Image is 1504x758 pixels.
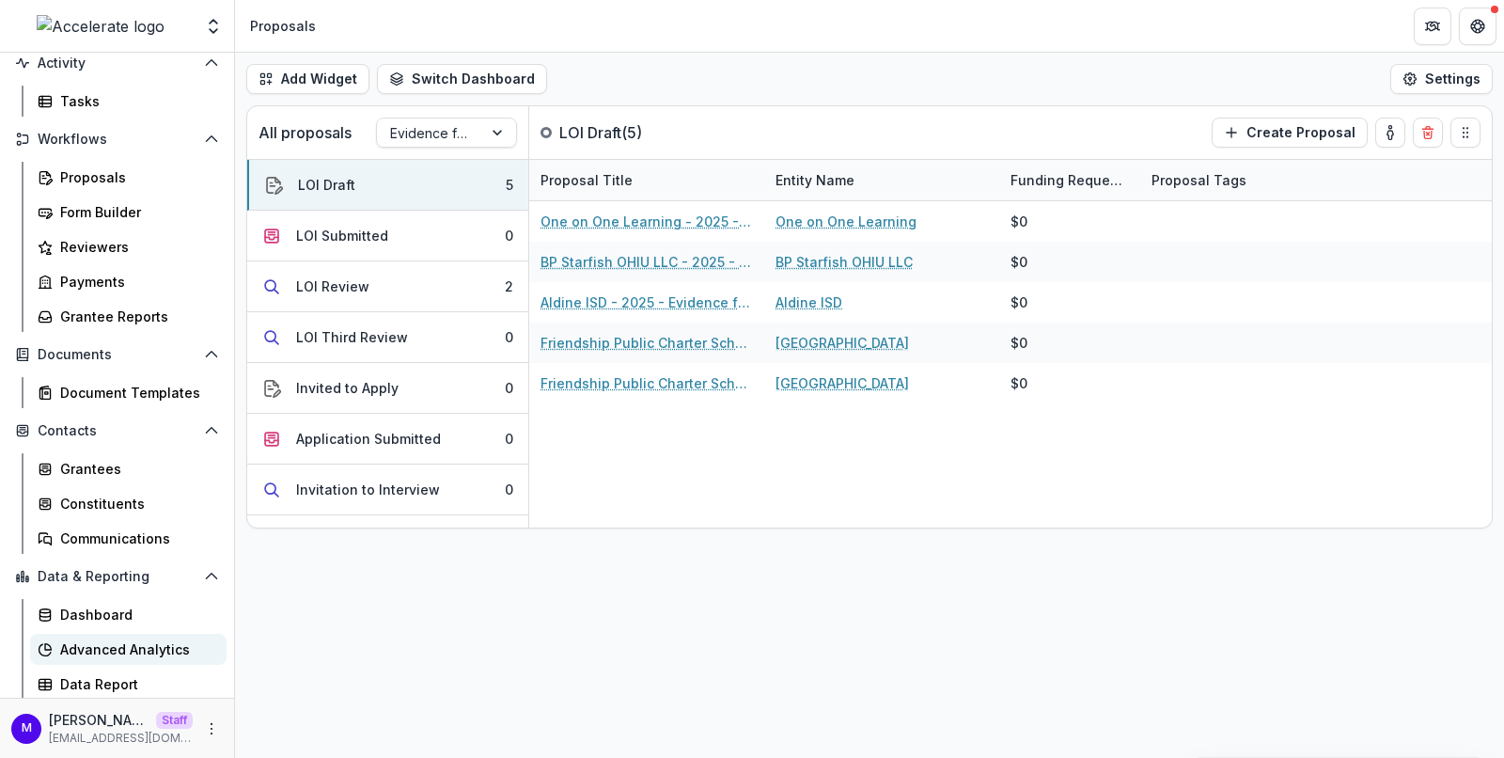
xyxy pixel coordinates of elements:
[8,340,227,370] button: Open Documents
[156,712,193,729] p: Staff
[38,569,196,585] span: Data & Reporting
[30,669,227,700] a: Data Report
[247,160,528,211] button: LOI Draft5
[529,170,644,190] div: Proposal Title
[775,292,842,312] a: Aldine ISD
[247,312,528,363] button: LOI Third Review0
[540,212,753,231] a: One on One Learning - 2025 - Evidence for Impact Letter of Interest Form
[505,226,513,245] div: 0
[999,170,1140,190] div: Funding Requested
[540,292,753,312] a: Aldine ISD - 2025 - Evidence for Impact Letter of Interest Form
[1010,292,1027,312] div: $0
[247,363,528,414] button: Invited to Apply0
[258,121,352,144] p: All proposals
[296,276,369,296] div: LOI Review
[38,347,196,363] span: Documents
[764,170,866,190] div: Entity Name
[200,718,223,740] button: More
[60,605,211,624] div: Dashboard
[247,211,528,261] button: LOI Submitted0
[540,252,753,272] a: BP Starfish OHIU LLC - 2025 - Evidence for Impact Letter of Interest Form
[8,416,227,446] button: Open Contacts
[505,429,513,449] div: 0
[775,373,909,393] a: [GEOGRAPHIC_DATA]
[8,48,227,78] button: Open Activity
[1450,118,1480,148] button: Drag
[559,121,700,144] p: LOI Draft ( 5 )
[60,167,211,187] div: Proposals
[30,266,227,297] a: Payments
[1010,252,1027,272] div: $0
[38,423,196,439] span: Contacts
[60,237,211,257] div: Reviewers
[30,599,227,630] a: Dashboard
[1140,160,1375,200] div: Proposal Tags
[377,64,547,94] button: Switch Dashboard
[1010,373,1027,393] div: $0
[60,674,211,694] div: Data Report
[60,459,211,479] div: Grantees
[30,523,227,554] a: Communications
[764,160,999,200] div: Entity Name
[60,91,211,111] div: Tasks
[30,162,227,193] a: Proposals
[30,377,227,408] a: Document Templates
[30,634,227,665] a: Advanced Analytics
[247,465,528,515] button: Invitation to Interview0
[540,373,753,393] a: Friendship Public Charter School - 2025 - Evidence for Impact Letter of Interest Form
[1414,8,1451,45] button: Partners
[1140,170,1258,190] div: Proposal Tags
[38,132,196,148] span: Workflows
[60,494,211,513] div: Constituents
[529,160,764,200] div: Proposal Title
[298,175,355,195] div: LOI Draft
[38,55,196,71] span: Activity
[60,529,211,548] div: Communications
[246,64,369,94] button: Add Widget
[49,730,193,747] p: [EMAIL_ADDRESS][DOMAIN_NAME]
[22,722,32,734] div: Maddie
[60,640,211,659] div: Advanced Analytics
[505,276,513,296] div: 2
[1010,212,1027,231] div: $0
[296,378,399,398] div: Invited to Apply
[60,307,211,326] div: Grantee Reports
[247,414,528,465] button: Application Submitted0
[296,480,440,499] div: Invitation to Interview
[60,272,211,292] div: Payments
[8,124,227,154] button: Open Workflows
[8,561,227,592] button: Open Data & Reporting
[247,261,528,312] button: LOI Review2
[506,175,513,195] div: 5
[296,429,441,449] div: Application Submitted
[30,197,227,228] a: Form Builder
[1010,333,1027,353] div: $0
[540,333,753,353] a: Friendship Public Charter School - 2025 - Evidence for Impact Letter of Interest Form
[505,378,513,398] div: 0
[60,202,211,222] div: Form Builder
[296,327,408,347] div: LOI Third Review
[243,12,323,39] nav: breadcrumb
[1413,118,1443,148] button: Delete card
[1212,118,1368,148] button: Create Proposal
[60,383,211,403] div: Document Templates
[1459,8,1496,45] button: Get Help
[30,488,227,519] a: Constituents
[30,453,227,484] a: Grantees
[775,252,913,272] a: BP Starfish OHIU LLC
[505,480,513,499] div: 0
[1390,64,1493,94] button: Settings
[505,327,513,347] div: 0
[999,160,1140,200] div: Funding Requested
[49,710,149,730] p: [PERSON_NAME]
[30,231,227,262] a: Reviewers
[296,226,388,245] div: LOI Submitted
[37,15,164,38] img: Accelerate logo
[775,212,916,231] a: One on One Learning
[200,8,227,45] button: Open entity switcher
[30,86,227,117] a: Tasks
[775,333,909,353] a: [GEOGRAPHIC_DATA]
